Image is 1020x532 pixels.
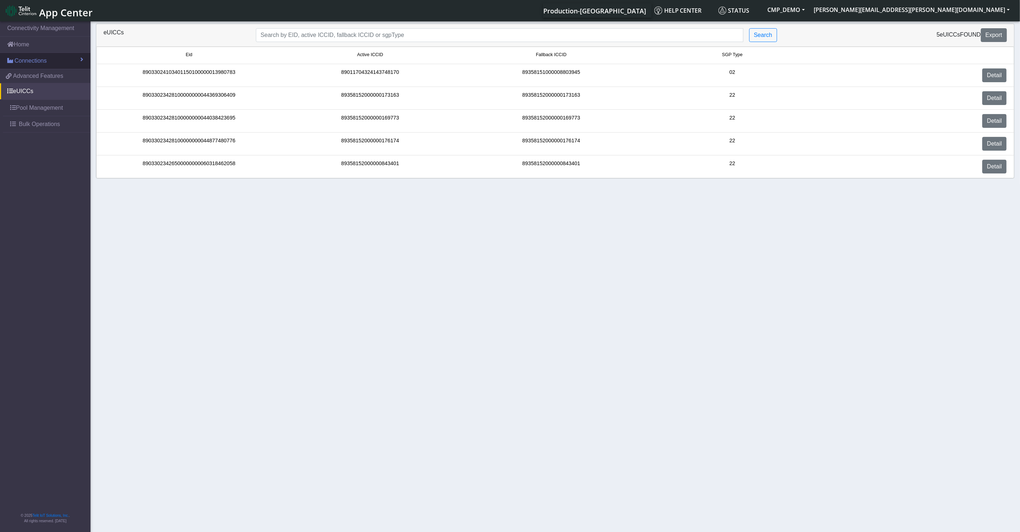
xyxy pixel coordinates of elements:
[642,114,823,128] div: 22
[256,28,743,42] input: Search...
[981,28,1007,42] button: Export
[982,160,1007,173] a: Detail
[13,72,63,80] span: Advanced Features
[763,3,809,16] button: CMP_DEMO
[543,7,646,15] span: Production-[GEOGRAPHIC_DATA]
[749,28,777,42] button: Search
[654,7,662,14] img: knowledge.svg
[98,137,279,151] div: 89033023428100000000044877480776
[33,514,69,518] a: Telit IoT Solutions, Inc.
[461,68,642,82] div: 89358151000008803945
[279,137,460,151] div: 89358152000000176174
[982,68,1007,82] a: Detail
[98,91,279,105] div: 89033023428100000000044369306409
[98,114,279,128] div: 89033023428100000000044038423695
[461,137,642,151] div: 89358152000000176174
[279,114,460,128] div: 89358152000000169773
[652,3,716,18] a: Help center
[960,32,981,38] span: found
[3,116,90,132] a: Bulk Operations
[642,137,823,151] div: 22
[98,28,250,42] div: eUICCs
[98,160,279,173] div: 89033023426500000000060318462058
[543,3,646,18] a: Your current platform instance
[186,51,192,58] span: Eid
[279,160,460,173] div: 89358152000000843401
[14,56,47,65] span: Connections
[3,100,90,116] a: Pool Management
[642,160,823,173] div: 22
[461,91,642,105] div: 89358152000000173163
[940,32,960,38] span: eUICCs
[357,51,383,58] span: Active ICCID
[19,120,60,129] span: Bulk Operations
[986,32,1002,38] span: Export
[39,6,93,19] span: App Center
[279,68,460,82] div: 89011704324143748170
[461,160,642,173] div: 89358152000000843401
[809,3,1014,16] button: [PERSON_NAME][EMAIL_ADDRESS][PERSON_NAME][DOMAIN_NAME]
[279,91,460,105] div: 89358152000000173163
[937,32,940,38] span: 5
[642,68,823,82] div: 02
[722,51,743,58] span: SGP Type
[536,51,567,58] span: Fallback ICCID
[982,114,1007,128] a: Detail
[982,91,1007,105] a: Detail
[716,3,763,18] a: Status
[654,7,702,14] span: Help center
[6,5,36,17] img: logo-telit-cinterion-gw-new.png
[461,114,642,128] div: 89358152000000169773
[718,7,726,14] img: status.svg
[718,7,750,14] span: Status
[6,3,92,18] a: App Center
[982,137,1007,151] a: Detail
[98,68,279,82] div: 89033024103401150100000013980783
[642,91,823,105] div: 22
